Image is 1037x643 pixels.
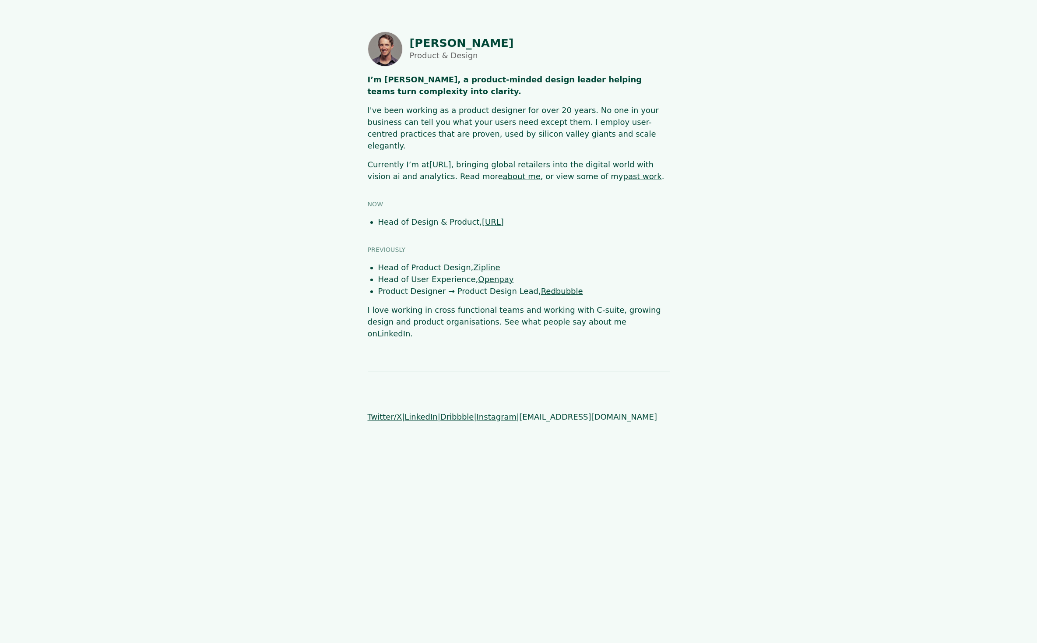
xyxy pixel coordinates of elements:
a: LinkedIn [404,412,437,421]
span: [EMAIL_ADDRESS][DOMAIN_NAME] [519,412,657,421]
li: Head of Design & Product, [378,216,670,228]
strong: I’m [PERSON_NAME], a product-minded design leader helping teams turn complexity into clarity. [368,75,642,96]
h3: Previously [368,245,670,254]
a: [URL] [482,217,504,226]
a: Redbubble [541,286,583,296]
li: Head of User Experience, [378,273,670,285]
p: Currently I’m at , bringing global retailers into the digital world with vision ai and analytics.... [368,159,670,182]
p: I love working in cross functional teams and working with C-suite, growing design and product org... [368,304,670,339]
a: past work [623,172,662,181]
a: Zipline [473,263,500,272]
a: Dribbble [440,412,474,421]
h1: [PERSON_NAME] [410,37,514,49]
p: I've been working as a product designer for over 20 years. No one in your business can tell you w... [368,104,670,152]
li: Head of Product Design, [378,261,670,273]
p: | | | | [368,411,670,423]
a: Twitter/X [368,412,402,421]
a: LinkedIn [377,329,410,338]
a: Instagram [477,412,517,421]
a: [URL] [429,160,451,169]
a: Openpay [478,275,513,284]
li: Product Designer → Product Design Lead, [378,285,670,297]
img: Photo of Shaun Byrne [368,32,403,67]
h3: Now [368,200,670,209]
a: about me [503,172,541,181]
p: Product & Design [410,49,514,61]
